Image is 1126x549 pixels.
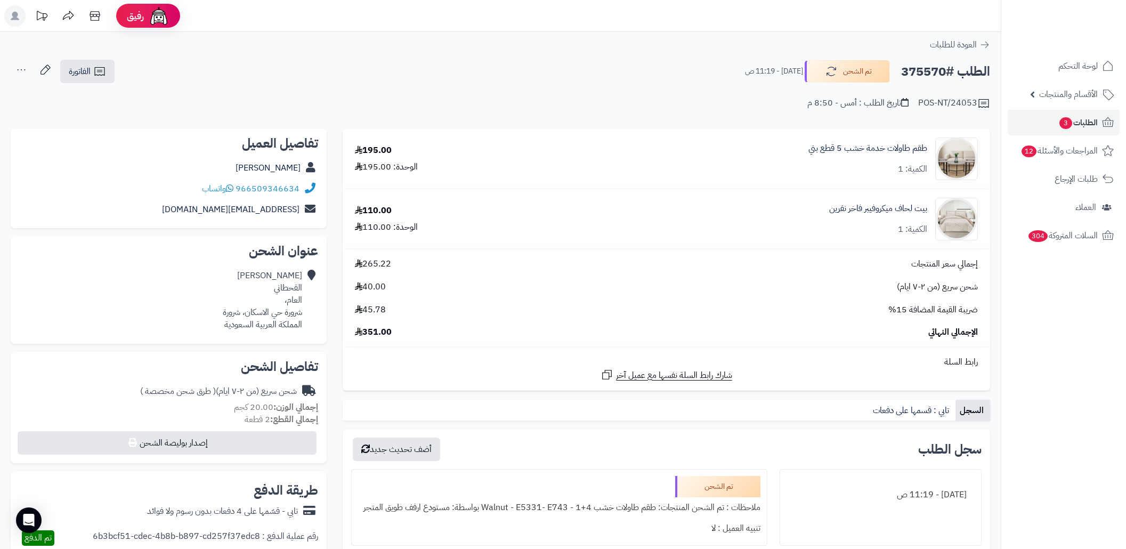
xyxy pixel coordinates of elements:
[1027,230,1048,243] span: 304
[918,97,990,110] div: POS-NT/24053
[355,281,386,293] span: 40.00
[936,138,977,180] img: 1756382107-1-90x90.jpg
[675,476,760,497] div: تم الشحن
[888,304,978,316] span: ضريبة القيمة المضافة 15%
[18,431,317,455] button: إصدار بوليصة الشحن
[148,5,169,27] img: ai-face.png
[930,38,977,51] span: العودة للطلبات
[901,61,990,83] h2: الطلب #375570
[616,369,732,382] span: شارك رابط السلة نفسها مع عميل آخر
[745,66,803,77] small: [DATE] - 11:19 ص
[147,505,298,518] div: تابي - قسّمها على 4 دفعات بدون رسوم ولا فوائد
[918,443,982,456] h3: سجل الطلب
[805,60,890,83] button: تم الشحن
[355,258,391,270] span: 265.22
[897,281,978,293] span: شحن سريع (من ٢-٧ ايام)
[16,507,42,533] div: Open Intercom Messenger
[1027,228,1098,243] span: السلات المتروكة
[955,400,990,421] a: السجل
[245,413,318,426] small: 2 قطعة
[928,326,978,338] span: الإجمالي النهائي
[19,245,318,257] h2: عنوان الشحن
[358,497,760,518] div: ملاحظات : تم الشحن المنتجات: طقم طاولات خشب 4+1 - Walnut - E5331- E743 بواسطة: مستودع ارفف طويق ا...
[829,203,927,215] a: بيت لحاف ميكروفيبر فاخر نفرين
[1039,87,1098,102] span: الأقسام والمنتجات
[140,385,216,398] span: ( طرق شحن مخصصة )
[236,182,299,195] a: 966509346634
[69,65,91,78] span: الفاتورة
[1055,172,1098,187] span: طلبات الإرجاع
[898,163,927,175] div: الكمية: 1
[358,518,760,539] div: تنبيه العميل : لا
[1020,143,1098,158] span: المراجعات والأسئلة
[936,198,977,240] img: 1757415092-1-90x90.jpg
[93,530,318,546] div: رقم عملية الدفع : 6b3bcf51-cdec-4b8b-b897-cd257f37edc8
[807,97,909,109] div: تاريخ الطلب : أمس - 8:50 م
[234,401,318,414] small: 20.00 كجم
[19,137,318,150] h2: تفاصيل العميل
[1008,110,1120,135] a: الطلبات3
[140,385,297,398] div: شحن سريع (من ٢-٧ ايام)
[911,258,978,270] span: إجمالي سعر المنتجات
[1021,145,1038,158] span: 12
[223,270,302,330] div: [PERSON_NAME] القحطاني العام، شرورة حي الاسكان، شرورة المملكة العربية السعودية
[355,221,418,233] div: الوحدة: 110.00
[347,356,986,368] div: رابط السلة
[202,182,233,195] a: واتساب
[898,223,927,236] div: الكمية: 1
[270,413,318,426] strong: إجمالي القطع:
[1008,138,1120,164] a: المراجعات والأسئلة12
[19,360,318,373] h2: تفاصيل الشحن
[808,142,927,155] a: طقم طاولات خدمة خشب 5 قطع بني
[1008,53,1120,79] a: لوحة التحكم
[355,144,392,157] div: 195.00
[28,5,55,29] a: تحديثات المنصة
[1059,117,1073,130] span: 3
[930,38,990,51] a: العودة للطلبات
[355,205,392,217] div: 110.00
[236,162,301,174] a: [PERSON_NAME]
[355,304,386,316] span: 45.78
[60,60,115,83] a: الفاتورة
[787,485,975,505] div: [DATE] - 11:19 ص
[1075,200,1096,215] span: العملاء
[869,400,955,421] a: تابي : قسمها على دفعات
[127,10,144,22] span: رفيق
[273,401,318,414] strong: إجمالي الوزن:
[353,438,440,461] button: أضف تحديث جديد
[1008,223,1120,248] a: السلات المتروكة304
[355,326,392,338] span: 351.00
[1008,166,1120,192] a: طلبات الإرجاع
[601,368,732,382] a: شارك رابط السلة نفسها مع عميل آخر
[1058,59,1098,74] span: لوحة التحكم
[1008,195,1120,220] a: العملاء
[1058,115,1098,130] span: الطلبات
[355,161,418,173] div: الوحدة: 195.00
[25,531,52,544] span: تم الدفع
[254,484,318,497] h2: طريقة الدفع
[1054,12,1116,34] img: logo-2.png
[162,203,299,216] a: [EMAIL_ADDRESS][DOMAIN_NAME]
